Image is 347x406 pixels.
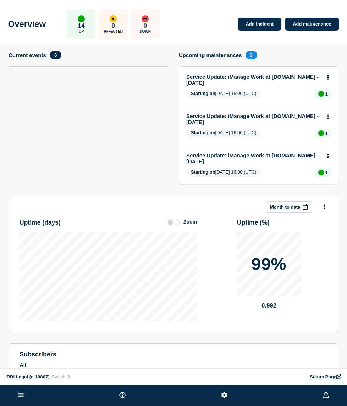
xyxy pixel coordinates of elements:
[191,91,215,96] span: Starting on
[318,91,324,97] div: up
[266,201,312,213] button: Month to date
[112,22,115,29] p: 0
[238,18,281,31] a: Add incident
[9,52,46,58] h4: Current events
[191,130,215,135] span: Starting on
[50,374,73,380] button: Switch
[186,113,321,125] a: Service Update: iManage Work at [DOMAIN_NAME] - [DATE]
[20,219,61,226] h3: Uptime ( days )
[246,51,257,59] span: 3
[186,168,261,177] span: [DATE] 16:00 (UTC)
[237,302,301,309] p: 0.992
[325,91,328,97] p: 1
[183,219,197,225] div: Zoom
[270,204,300,210] p: Month to date
[191,169,215,175] span: Starting on
[310,374,342,379] a: Status Page
[325,131,328,136] p: 1
[237,219,270,226] h3: Uptime ( % )
[79,29,84,33] p: Up
[186,129,261,138] span: [DATE] 16:00 (UTC)
[142,15,149,22] div: down
[20,368,176,375] span: Quota: 3000 - Used: 1867 - Available: 1133 - (shared)
[8,19,46,29] h1: Overview
[110,15,117,22] div: affected
[251,256,286,273] p: 99%
[186,152,321,164] a: Service Update: iManage Work at [DOMAIN_NAME] - [DATE]
[325,170,328,175] p: 1
[139,29,151,33] p: Down
[285,18,339,31] a: Add maintenance
[5,374,50,379] span: IRDI Legal (e-10807)
[186,89,261,98] span: [DATE] 16:00 (UTC)
[78,22,85,29] p: 14
[318,170,324,175] div: up
[318,130,324,136] div: up
[78,15,85,22] div: up
[104,29,123,33] p: Affected
[20,362,327,368] p: All
[179,52,242,58] h4: Upcoming maintenances
[20,351,327,358] h4: subscribers
[144,22,147,29] p: 0
[50,51,61,59] span: 0
[186,74,321,86] a: Service Update: iManage Work at [DOMAIN_NAME] - [DATE]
